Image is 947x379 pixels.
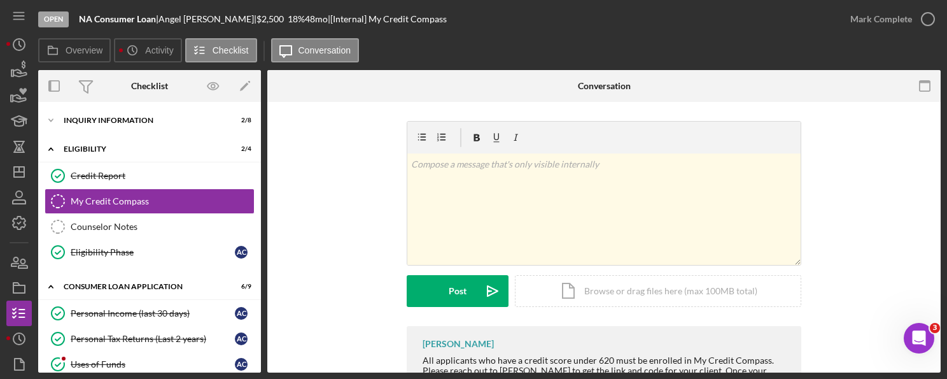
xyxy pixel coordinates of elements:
div: 2 / 8 [228,117,251,124]
div: Credit Report [71,171,254,181]
label: Activity [145,45,173,55]
div: Conversation [578,81,631,91]
div: [PERSON_NAME] [423,339,494,349]
div: 18 % [288,14,305,24]
div: Eligibility [64,145,220,153]
label: Conversation [298,45,351,55]
button: Post [407,275,509,307]
span: $2,500 [256,13,284,24]
div: | [79,14,158,24]
b: NA Consumer Loan [79,13,156,24]
button: Activity [114,38,181,62]
div: Checklist [131,81,168,91]
a: Uses of FundsAC [45,352,255,377]
a: Personal Income (last 30 days)AC [45,301,255,326]
div: Uses of Funds [71,359,235,369]
a: Credit Report [45,163,255,189]
div: My Credit Compass [71,196,254,206]
div: | [Internal] My Credit Compass [328,14,447,24]
div: 6 / 9 [228,283,251,290]
div: Personal Tax Returns (Last 2 years) [71,334,235,344]
label: Checklist [213,45,249,55]
div: A C [235,307,248,320]
iframe: Intercom live chat [904,323,934,354]
div: 48 mo [305,14,328,24]
div: Post [449,275,466,307]
div: Inquiry Information [64,117,220,124]
button: Conversation [271,38,360,62]
div: Open [38,11,69,27]
div: Eligibility Phase [71,247,235,257]
div: 2 / 4 [228,145,251,153]
div: Consumer Loan Application [64,283,220,290]
a: Eligibility PhaseAC [45,240,255,265]
a: My Credit Compass [45,189,255,214]
button: Mark Complete [838,6,941,32]
div: Personal Income (last 30 days) [71,308,235,318]
div: Angel [PERSON_NAME] | [158,14,256,24]
span: 3 [930,323,940,333]
button: Overview [38,38,111,62]
a: Counselor Notes [45,214,255,240]
div: Counselor Notes [71,222,254,232]
label: Overview [66,45,102,55]
div: A C [235,358,248,371]
button: Checklist [185,38,257,62]
a: Personal Tax Returns (Last 2 years)AC [45,326,255,352]
div: A C [235,333,248,345]
div: A C [235,246,248,259]
div: Mark Complete [850,6,912,32]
